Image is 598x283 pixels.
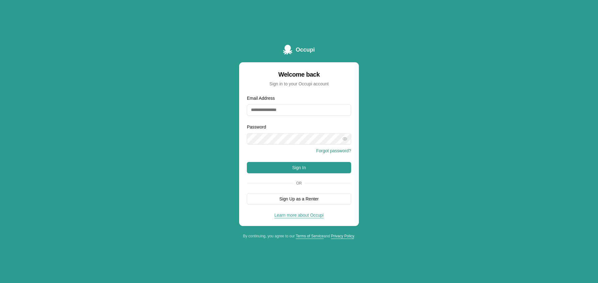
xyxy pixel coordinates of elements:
[247,96,275,101] label: Email Address
[331,234,354,238] a: Privacy Policy
[247,70,351,79] div: Welcome back
[247,124,266,129] label: Password
[296,234,324,238] a: Terms of Service
[247,162,351,173] button: Sign In
[247,193,351,205] button: Sign Up as a Renter
[283,45,315,55] a: Occupi
[274,213,324,218] a: Learn more about Occupi
[239,234,359,239] div: By continuing, you agree to our and .
[316,148,351,154] button: Forgot password?
[294,181,304,186] span: Or
[296,45,315,54] span: Occupi
[247,81,351,87] div: Sign in to your Occupi account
